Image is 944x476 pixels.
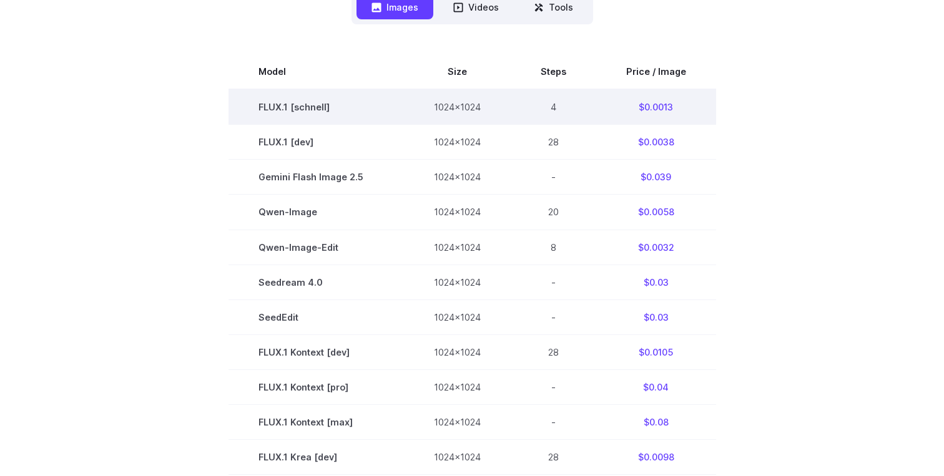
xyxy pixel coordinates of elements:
[404,369,511,404] td: 1024x1024
[596,265,716,299] td: $0.03
[596,334,716,369] td: $0.0105
[511,89,596,125] td: 4
[404,334,511,369] td: 1024x1024
[511,265,596,299] td: -
[229,54,404,89] th: Model
[511,299,596,334] td: -
[511,160,596,195] td: -
[596,89,716,125] td: $0.0013
[258,170,374,184] span: Gemini Flash Image 2.5
[229,195,404,230] td: Qwen-Image
[511,54,596,89] th: Steps
[404,265,511,299] td: 1024x1024
[511,404,596,439] td: -
[596,195,716,230] td: $0.0058
[511,125,596,160] td: 28
[596,160,716,195] td: $0.039
[229,230,404,265] td: Qwen-Image-Edit
[404,125,511,160] td: 1024x1024
[229,404,404,439] td: FLUX.1 Kontext [max]
[404,160,511,195] td: 1024x1024
[229,265,404,299] td: Seedream 4.0
[511,230,596,265] td: 8
[596,439,716,474] td: $0.0098
[596,125,716,160] td: $0.0038
[596,54,716,89] th: Price / Image
[404,195,511,230] td: 1024x1024
[229,439,404,474] td: FLUX.1 Krea [dev]
[229,299,404,334] td: SeedEdit
[404,54,511,89] th: Size
[596,404,716,439] td: $0.08
[404,89,511,125] td: 1024x1024
[229,125,404,160] td: FLUX.1 [dev]
[404,404,511,439] td: 1024x1024
[596,230,716,265] td: $0.0032
[404,439,511,474] td: 1024x1024
[511,369,596,404] td: -
[404,299,511,334] td: 1024x1024
[404,230,511,265] td: 1024x1024
[511,334,596,369] td: 28
[229,369,404,404] td: FLUX.1 Kontext [pro]
[511,195,596,230] td: 20
[596,369,716,404] td: $0.04
[229,334,404,369] td: FLUX.1 Kontext [dev]
[596,299,716,334] td: $0.03
[229,89,404,125] td: FLUX.1 [schnell]
[511,439,596,474] td: 28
